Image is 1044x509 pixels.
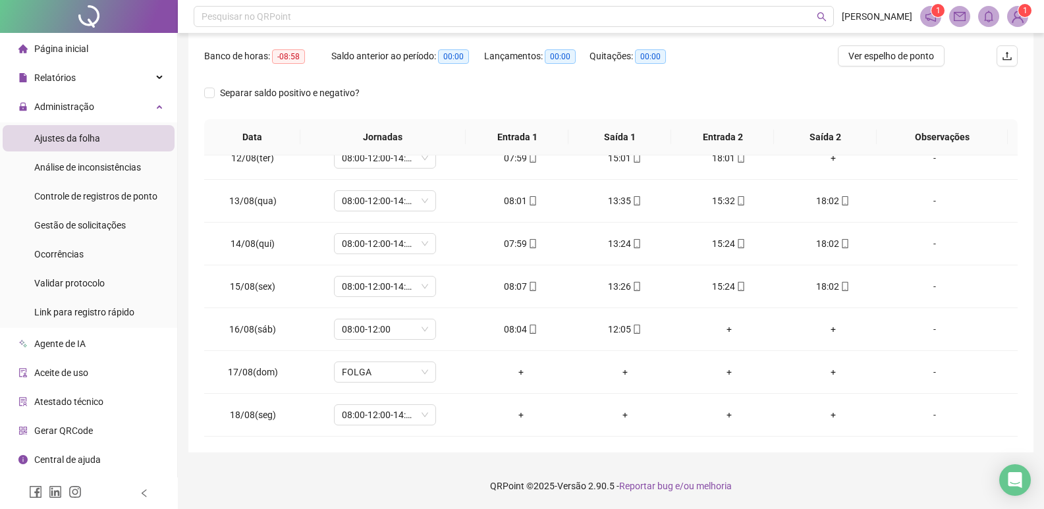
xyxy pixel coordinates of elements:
[896,408,974,422] div: -
[342,277,428,296] span: 08:00-12:00-14:00-18:00
[631,196,642,205] span: mobile
[34,43,88,54] span: Página inicial
[1023,6,1028,15] span: 1
[480,194,563,208] div: 08:01
[34,307,134,317] span: Link para registro rápido
[480,279,563,294] div: 08:07
[527,153,537,163] span: mobile
[438,49,469,64] span: 00:00
[29,485,42,498] span: facebook
[34,396,103,407] span: Atestado técnico
[688,151,771,165] div: 18:01
[480,365,563,379] div: +
[215,86,365,100] span: Separar saldo positivo e negativo?
[527,196,537,205] span: mobile
[34,278,105,288] span: Validar protocolo
[735,282,746,291] span: mobile
[896,236,974,251] div: -
[671,119,774,155] th: Entrada 2
[230,281,275,292] span: 15/08(sex)
[34,133,100,144] span: Ajustes da folha
[204,119,300,155] th: Data
[204,49,331,64] div: Banco de horas:
[342,405,428,425] span: 08:00-12:00-14:00-18:00
[331,49,484,64] div: Saldo anterior ao período:
[931,4,945,17] sup: 1
[584,236,667,251] div: 13:24
[466,119,568,155] th: Entrada 1
[69,485,82,498] span: instagram
[792,408,875,422] div: +
[342,234,428,254] span: 08:00-12:00-14:00-18:00
[631,282,642,291] span: mobile
[568,119,671,155] th: Saída 1
[735,153,746,163] span: mobile
[229,324,276,335] span: 16/08(sáb)
[590,49,691,64] div: Quitações:
[527,282,537,291] span: mobile
[527,325,537,334] span: mobile
[631,239,642,248] span: mobile
[936,6,941,15] span: 1
[838,45,945,67] button: Ver espelho de ponto
[688,365,771,379] div: +
[896,279,974,294] div: -
[817,12,827,22] span: search
[983,11,995,22] span: bell
[925,11,937,22] span: notification
[688,322,771,336] div: +
[342,362,428,382] span: FOLGA
[774,119,877,155] th: Saída 2
[842,9,912,24] span: [PERSON_NAME]
[34,425,93,436] span: Gerar QRCode
[584,322,667,336] div: 12:05
[484,49,590,64] div: Lançamentos:
[792,279,875,294] div: 18:02
[300,119,466,155] th: Jornadas
[49,485,62,498] span: linkedin
[34,249,84,259] span: Ocorrências
[178,463,1044,509] footer: QRPoint © 2025 - 2.90.5 -
[896,151,974,165] div: -
[545,49,576,64] span: 00:00
[631,325,642,334] span: mobile
[839,239,850,248] span: mobile
[34,367,88,378] span: Aceite de uso
[34,162,141,173] span: Análise de inconsistências
[792,322,875,336] div: +
[272,49,305,64] span: -08:58
[954,11,966,22] span: mail
[480,151,563,165] div: 07:59
[896,322,974,336] div: -
[34,101,94,112] span: Administração
[18,102,28,111] span: lock
[231,238,275,249] span: 14/08(qui)
[688,408,771,422] div: +
[999,464,1031,496] div: Open Intercom Messenger
[584,365,667,379] div: +
[480,236,563,251] div: 07:59
[229,196,277,206] span: 13/08(qua)
[735,239,746,248] span: mobile
[688,279,771,294] div: 15:24
[34,220,126,230] span: Gestão de solicitações
[228,367,278,377] span: 17/08(dom)
[34,191,157,201] span: Controle de registros de ponto
[480,322,563,336] div: 08:04
[792,236,875,251] div: 18:02
[1018,4,1031,17] sup: Atualize o seu contato no menu Meus Dados
[342,191,428,211] span: 08:00-12:00-14:00-18:00
[584,279,667,294] div: 13:26
[631,153,642,163] span: mobile
[839,282,850,291] span: mobile
[18,426,28,435] span: qrcode
[1008,7,1028,26] img: 76871
[18,397,28,406] span: solution
[140,489,149,498] span: left
[230,410,276,420] span: 18/08(seg)
[896,365,974,379] div: -
[792,365,875,379] div: +
[619,481,732,491] span: Reportar bug e/ou melhoria
[848,49,934,63] span: Ver espelho de ponto
[839,196,850,205] span: mobile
